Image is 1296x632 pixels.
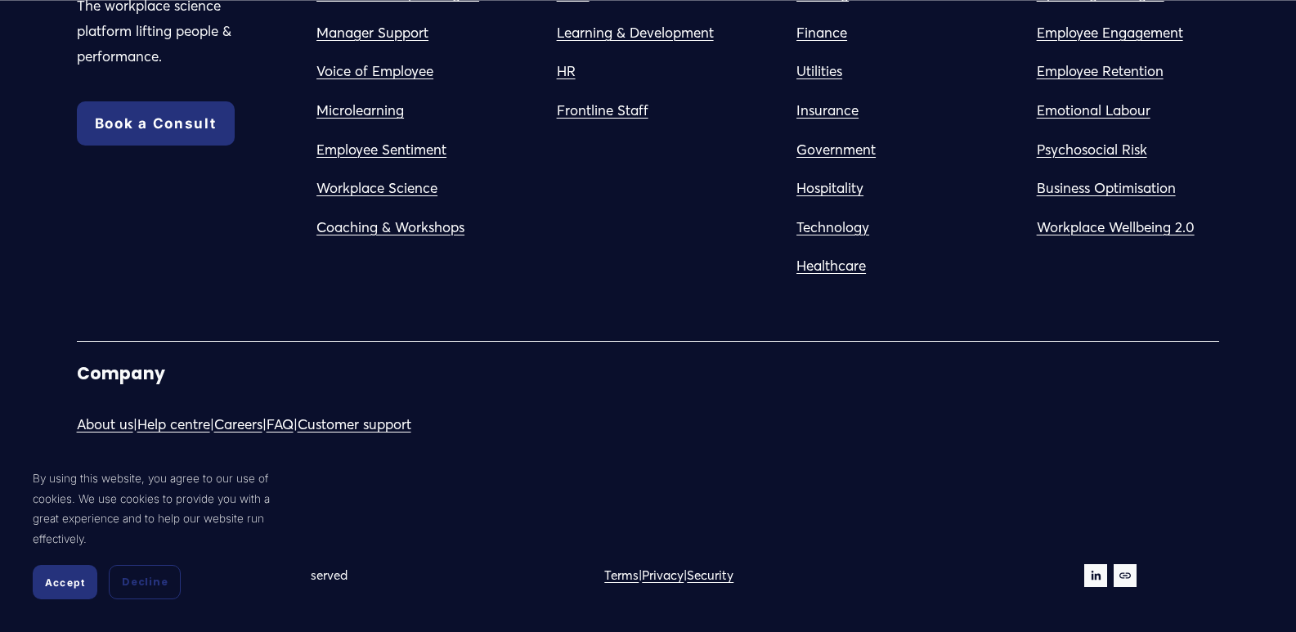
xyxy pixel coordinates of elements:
[316,215,464,240] a: Coaching & Workshops
[109,565,181,599] button: Decline
[77,101,235,146] a: Book a Consult
[1037,137,1147,163] a: Psychosocial Risk
[557,20,714,46] a: Learning & Development
[1037,215,1163,240] a: Workplace Wellbein
[1084,564,1107,587] a: LinkedIn
[796,137,876,163] a: Government
[796,20,847,46] a: Finance
[796,176,863,201] a: Hospitality
[45,576,85,589] span: Accept
[1114,564,1137,587] a: URL
[77,362,165,385] strong: Company
[557,59,576,84] a: HR
[77,412,644,437] p: | | | |
[33,565,97,599] button: Accept
[77,412,133,437] a: About us
[796,215,869,240] a: Technology
[214,412,262,437] a: Careers
[77,564,644,587] p: Copyright © 2024 Groov Ltd. All rights reserved
[137,412,210,437] a: Help centre
[267,412,294,437] a: FAQ
[1037,20,1183,46] a: Employee Engagement
[1037,98,1150,123] a: Emotional Labour
[122,575,168,589] span: Decline
[687,564,733,587] a: Security
[316,137,446,163] a: Employee Sentiment
[1037,176,1176,201] a: Business Optimisation
[1037,59,1164,84] a: Employee Retention
[796,59,842,84] a: Utilities
[298,412,411,437] a: Customer support
[316,59,433,84] a: Voice of Employee
[604,564,980,587] p: | |
[796,253,866,279] a: Healthcare
[16,452,311,616] section: Cookie banner
[642,564,684,587] a: Privacy
[1163,215,1195,240] a: g 2.0
[316,98,404,123] a: Microlearning
[316,176,437,201] a: Workplace Science
[796,98,859,123] a: Insurance
[604,564,639,587] a: Terms
[33,468,294,549] p: By using this website, you agree to our use of cookies. We use cookies to provide you with a grea...
[316,20,428,46] a: Manager Support
[557,98,648,123] a: Frontline Staff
